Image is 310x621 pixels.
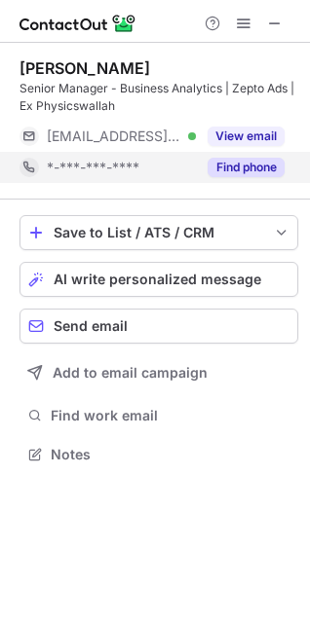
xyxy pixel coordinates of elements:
[54,225,264,240] div: Save to List / ATS / CRM
[19,441,298,468] button: Notes
[19,58,150,78] div: [PERSON_NAME]
[51,446,291,463] span: Notes
[19,402,298,429] button: Find work email
[19,12,136,35] img: ContactOut v5.3.10
[19,355,298,390] button: Add to email campaign
[51,407,291,424] span: Find work email
[54,318,128,334] span: Send email
[208,127,285,146] button: Reveal Button
[208,158,285,177] button: Reveal Button
[19,215,298,250] button: save-profile-one-click
[19,309,298,344] button: Send email
[19,80,298,115] div: Senior Manager - Business Analytics | Zepto Ads | Ex Physicswallah
[53,365,208,381] span: Add to email campaign
[19,262,298,297] button: AI write personalized message
[47,128,181,145] span: [EMAIL_ADDRESS][DOMAIN_NAME]
[54,272,261,287] span: AI write personalized message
